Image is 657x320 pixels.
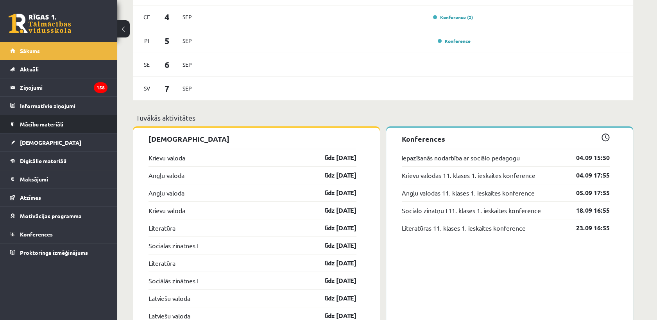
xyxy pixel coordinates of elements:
a: Krievu valoda [149,153,185,162]
span: Aktuāli [20,66,39,73]
p: Konferences [402,133,610,144]
span: 4 [155,11,179,23]
a: Digitālie materiāli [10,152,107,170]
a: līdz [DATE] [311,241,356,250]
a: 04.09 17:55 [564,171,610,180]
p: Tuvākās aktivitātes [136,112,630,123]
a: Literatūras 11. klases 1. ieskaites konference [402,223,526,233]
a: Angļu valoda [149,171,184,180]
a: Angļu valoda [149,188,184,197]
span: 5 [155,34,179,47]
a: līdz [DATE] [311,223,356,233]
a: līdz [DATE] [311,188,356,197]
span: Digitālie materiāli [20,157,66,164]
a: Krievu valoda [149,206,185,215]
span: Sv [139,82,155,94]
a: līdz [DATE] [311,153,356,162]
a: Literatūra [149,223,175,233]
span: Sep [179,82,195,94]
a: Ziņojumi158 [10,78,107,96]
a: Informatīvie ziņojumi [10,97,107,115]
a: Konference (2) [433,14,473,20]
span: Sep [179,59,195,71]
span: Sākums [20,47,40,54]
p: [DEMOGRAPHIC_DATA] [149,133,356,144]
a: Motivācijas programma [10,207,107,225]
i: 158 [94,82,107,93]
a: Maksājumi [10,170,107,188]
span: Motivācijas programma [20,212,82,219]
a: Proktoringa izmēģinājums [10,244,107,261]
a: līdz [DATE] [311,258,356,268]
span: Sep [179,35,195,47]
a: līdz [DATE] [311,206,356,215]
span: 6 [155,58,179,71]
a: Konferences [10,225,107,243]
a: 18.09 16:55 [564,206,610,215]
a: 04.09 15:50 [564,153,610,162]
a: līdz [DATE] [311,276,356,285]
span: Konferences [20,231,53,238]
span: [DEMOGRAPHIC_DATA] [20,139,81,146]
a: Iepazīšanās nodarbība ar sociālo pedagogu [402,153,520,162]
a: 05.09 17:55 [564,188,610,197]
span: Atzīmes [20,194,41,201]
a: Angļu valodas 11. klases 1. ieskaites konference [402,188,535,197]
span: Sep [179,11,195,23]
a: 23.09 16:55 [564,223,610,233]
a: Sākums [10,42,107,60]
span: 7 [155,82,179,95]
span: Se [139,59,155,71]
span: Mācību materiāli [20,121,63,128]
a: Sociālās zinātnes I [149,241,198,250]
a: Latviešu valoda [149,293,190,303]
legend: Maksājumi [20,170,107,188]
a: Sociālo zinātņu I 11. klases 1. ieskaites konference [402,206,541,215]
a: Konference [438,38,471,44]
span: Proktoringa izmēģinājums [20,249,88,256]
a: līdz [DATE] [311,171,356,180]
a: Literatūra [149,258,175,268]
a: Mācību materiāli [10,115,107,133]
legend: Ziņojumi [20,78,107,96]
span: Pi [139,35,155,47]
a: līdz [DATE] [311,293,356,303]
a: Krievu valodas 11. klases 1. ieskaites konference [402,171,535,180]
a: Aktuāli [10,60,107,78]
a: [DEMOGRAPHIC_DATA] [10,133,107,151]
a: Rīgas 1. Tālmācības vidusskola [9,14,71,33]
span: Ce [139,11,155,23]
legend: Informatīvie ziņojumi [20,97,107,115]
a: Atzīmes [10,188,107,206]
a: Sociālās zinātnes I [149,276,198,285]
